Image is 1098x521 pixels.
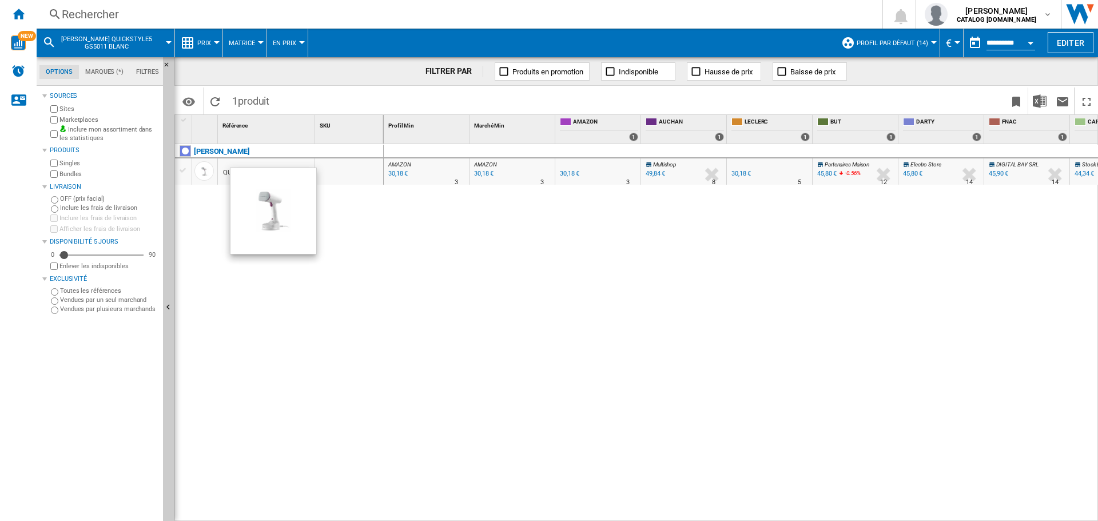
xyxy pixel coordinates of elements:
span: FNAC [1002,118,1067,128]
div: Délai de livraison : 5 jours [798,177,801,188]
b: CATALOG [DOMAIN_NAME] [957,16,1036,23]
input: Inclure les frais de livraison [50,214,58,222]
button: Produits en promotion [495,62,590,81]
div: Rechercher [62,6,852,22]
div: Sort None [220,115,315,133]
div: FILTRER PAR [425,66,484,77]
span: produit [238,95,269,107]
span: AMAZON [388,161,411,168]
div: 45,80 € [815,168,837,180]
div: 1 offers sold by DARTY [972,133,981,141]
div: Sort None [472,115,555,133]
div: Disponibilité 5 Jours [50,237,158,246]
div: Cliquez pour filtrer sur cette marque [194,145,250,158]
div: [PERSON_NAME] QUICKSTYLE5 GS5011 BLANC [42,29,169,57]
span: AUCHAN [659,118,724,128]
span: Profil par défaut (14) [857,39,928,47]
img: alerts-logo.svg [11,64,25,78]
div: 45,90 € [989,170,1008,177]
label: Vendues par plusieurs marchands [60,305,158,313]
div: 45,80 € [901,168,922,180]
input: Inclure mon assortiment dans les statistiques [50,127,58,141]
span: Marché Min [474,122,504,129]
input: Toutes les références [51,288,58,296]
div: Matrice [229,29,261,57]
input: Afficher les frais de livraison [50,263,58,270]
div: 90 [146,250,158,259]
div: Délai de livraison : 8 jours [712,177,715,188]
span: SKU [320,122,331,129]
div: FNAC 1 offers sold by FNAC [986,115,1069,144]
button: Editer [1048,32,1093,53]
div: Délai de livraison : 12 jours [880,177,887,188]
span: LECLERC [745,118,810,128]
input: Inclure les frais de livraison [51,205,58,213]
label: Bundles [59,170,158,178]
img: excel-24x24.png [1033,94,1047,108]
div: Mise à jour : jeudi 25 septembre 2025 04:05 [472,168,494,180]
div: 1 offers sold by BUT [886,133,896,141]
div: 44,34 € [1073,168,1094,180]
input: Bundles [50,170,58,178]
span: Matrice [229,39,255,47]
span: Produits en promotion [512,67,583,76]
div: Mise à jour : jeudi 25 septembre 2025 04:05 [387,168,408,180]
div: 45,80 € [903,170,922,177]
div: Prix [181,29,217,57]
div: Produits [50,146,158,155]
div: 30,18 € [730,168,751,180]
span: NEW [18,31,36,41]
div: Délai de livraison : 3 jours [455,177,458,188]
button: Envoyer ce rapport par email [1051,88,1074,114]
label: Vendues par un seul marchand [60,296,158,304]
div: 30,18 € [558,168,579,180]
div: Profil par défaut (14) [841,29,934,57]
label: Marketplaces [59,116,158,124]
label: OFF (prix facial) [60,194,158,203]
div: € [946,29,957,57]
md-tab-item: Marques (*) [79,65,130,79]
span: AMAZON [573,118,638,128]
div: Délai de livraison : 14 jours [966,177,973,188]
div: Délai de livraison : 14 jours [1052,177,1059,188]
span: DIGITAL BAY SRL [996,161,1039,168]
div: QUICKSTYLE5 GS5011 BLANC [223,160,308,186]
label: Afficher les frais de livraison [59,225,158,233]
span: 1 [226,88,275,112]
span: AMAZON [474,161,496,168]
div: AUCHAN 1 offers sold by AUCHAN [643,115,726,144]
div: Profil Min Sort None [386,115,469,133]
div: SKU Sort None [317,115,383,133]
button: Recharger [204,88,226,114]
button: Plein écran [1075,88,1098,114]
div: Exclusivité [50,275,158,284]
div: 1 offers sold by FNAC [1058,133,1067,141]
div: LECLERC 1 offers sold by LECLERC [729,115,812,144]
div: Sort None [317,115,383,133]
input: Vendues par plusieurs marchands [51,307,58,314]
img: profile.jpg [925,3,948,26]
button: En Prix [273,29,302,57]
label: Inclure les frais de livraison [60,204,158,212]
div: 1 offers sold by LECLERC [801,133,810,141]
div: AMAZON 1 offers sold by AMAZON [558,115,640,144]
span: [PERSON_NAME] [957,5,1036,17]
span: Hausse de prix [705,67,753,76]
input: Sites [50,105,58,113]
div: 45,90 € [987,168,1008,180]
button: Baisse de prix [773,62,847,81]
span: BUT [830,118,896,128]
span: Référence [222,122,248,129]
div: Sources [50,92,158,101]
label: Inclure mon assortiment dans les statistiques [59,125,158,143]
input: Marketplaces [50,116,58,124]
button: Indisponible [601,62,675,81]
button: Hausse de prix [687,62,761,81]
span: Baisse de prix [790,67,836,76]
div: 45,80 € [817,170,837,177]
div: Marché Min Sort None [472,115,555,133]
div: Sort None [194,115,217,133]
div: 44,34 € [1075,170,1094,177]
div: 30,18 € [731,170,751,177]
